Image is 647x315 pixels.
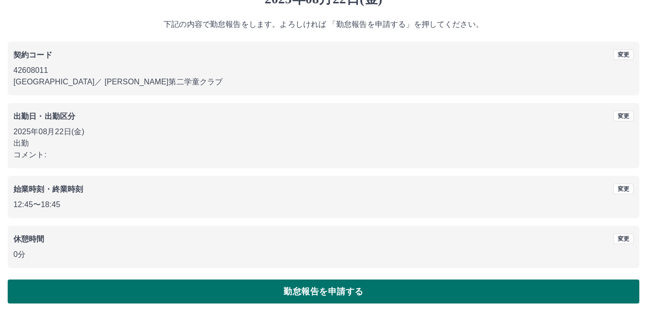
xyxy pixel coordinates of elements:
p: 42608011 [13,65,634,76]
p: [GEOGRAPHIC_DATA] ／ [PERSON_NAME]第二学童クラブ [13,76,634,88]
button: 変更 [613,49,634,60]
button: 変更 [613,233,634,244]
button: 変更 [613,184,634,194]
p: 下記の内容で勤怠報告をします。よろしければ 「勤怠報告を申請する」を押してください。 [8,19,639,30]
p: 12:45 〜 18:45 [13,199,634,210]
b: 休憩時間 [13,235,45,243]
p: 0分 [13,249,634,260]
p: 出勤 [13,138,634,149]
button: 変更 [613,111,634,121]
b: 契約コード [13,51,52,59]
p: コメント: [13,149,634,161]
p: 2025年08月22日(金) [13,126,634,138]
b: 始業時刻・終業時刻 [13,185,83,193]
b: 出勤日・出勤区分 [13,112,75,120]
button: 勤怠報告を申請する [8,280,639,303]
